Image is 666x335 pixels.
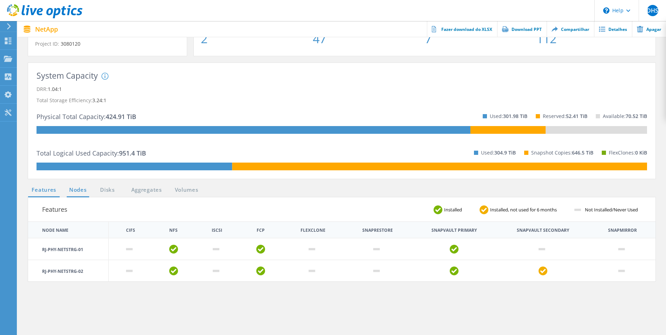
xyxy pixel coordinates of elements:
th: iSCSI [212,228,222,232]
span: Installed [442,208,469,212]
span: 0 KiB [635,149,647,156]
a: Compartilhar [547,21,594,37]
span: 7 [425,33,537,45]
a: Download PPT [497,21,547,37]
a: Aggregates [127,186,166,195]
span: NetApp [35,26,58,32]
p: Snapshot Copies: [531,147,593,158]
th: Snapvault Primary [431,228,477,232]
svg: \n [603,7,609,14]
span: 112 [536,33,648,45]
p: Used: [490,111,527,122]
span: 3080120 [59,40,80,47]
a: Volumes [171,186,202,195]
span: 304.9 TiB [494,149,516,156]
p: FlexClones: [609,147,647,158]
th: CIFS [126,228,135,232]
a: Detalhes [594,21,632,37]
span: Installed, not used for 6 months [488,208,564,212]
span: 2 [201,33,313,45]
td: RJ-PHY-NETSTRG-01 [28,238,108,260]
a: Features [28,186,60,195]
a: Apagar [632,21,666,37]
p: Total Storage Efficiency: [37,95,647,106]
p: Project ID: [35,40,180,48]
a: Disks [98,186,117,195]
p: Available: [603,111,647,122]
span: 646.5 TiB [572,149,593,156]
th: FCP [257,228,265,232]
a: Nodes [67,186,89,195]
p: Physical Total Capacity: [37,111,136,122]
p: Total Logical Used Capacity: [37,147,146,159]
th: Snapmirror [608,228,637,232]
span: 951.4 TiB [119,149,146,157]
th: Snaprestore [362,228,393,232]
td: RJ-PHY-NETSTRG-02 [28,260,108,281]
span: 3.24:1 [92,97,106,104]
span: 52.41 TiB [566,113,587,119]
h3: Features [42,204,67,214]
th: NFS [169,228,178,232]
a: Live Optics Dashboard [7,15,83,20]
p: Used: [481,147,516,158]
span: 70.52 TiB [626,113,647,119]
span: 47 [313,33,425,45]
span: 301.98 TiB [503,113,527,119]
th: Node Name [28,222,108,238]
h3: System Capacity [37,71,98,80]
th: Snapvault Secondary [517,228,569,232]
a: Fazer download do XLSX [427,21,497,37]
span: Not Installed/Never Used [583,208,645,212]
span: 1.04:1 [48,86,62,92]
th: FlexClone [301,228,325,232]
p: DRR: [37,84,647,95]
span: DHS [647,8,658,13]
p: Reserved: [543,111,587,122]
